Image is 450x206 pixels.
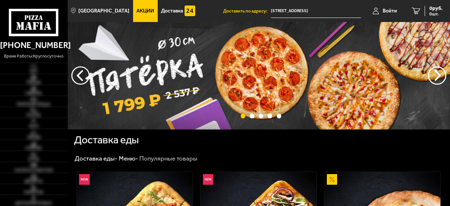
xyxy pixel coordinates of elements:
button: предыдущий [428,66,446,85]
span: Акции [136,8,154,14]
h1: Доставка еды [74,135,139,145]
button: следующий [71,66,90,85]
div: Популярные товары [139,154,197,162]
span: Лермонтовский проспект, 37 [271,4,361,18]
button: точки переключения [241,114,245,118]
img: Акционный [327,174,337,185]
button: точки переключения [259,114,263,118]
a: Доставка еды- [75,155,118,162]
img: Новинка [203,174,214,185]
input: Ваш адрес доставки [271,4,361,18]
span: [GEOGRAPHIC_DATA] [78,8,129,14]
img: 15daf4d41897b9f0e9f617042186c801.svg [185,5,195,16]
span: Доставить по адресу: [223,9,271,13]
button: точки переключения [268,114,272,118]
span: Войти [383,8,397,14]
button: точки переключения [277,114,281,118]
button: точки переключения [250,114,254,118]
span: 0 руб. [429,6,443,11]
span: 0 шт. [429,12,443,16]
img: Новинка [79,174,90,185]
span: Доставка [161,8,183,14]
a: Меню- [119,155,138,162]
